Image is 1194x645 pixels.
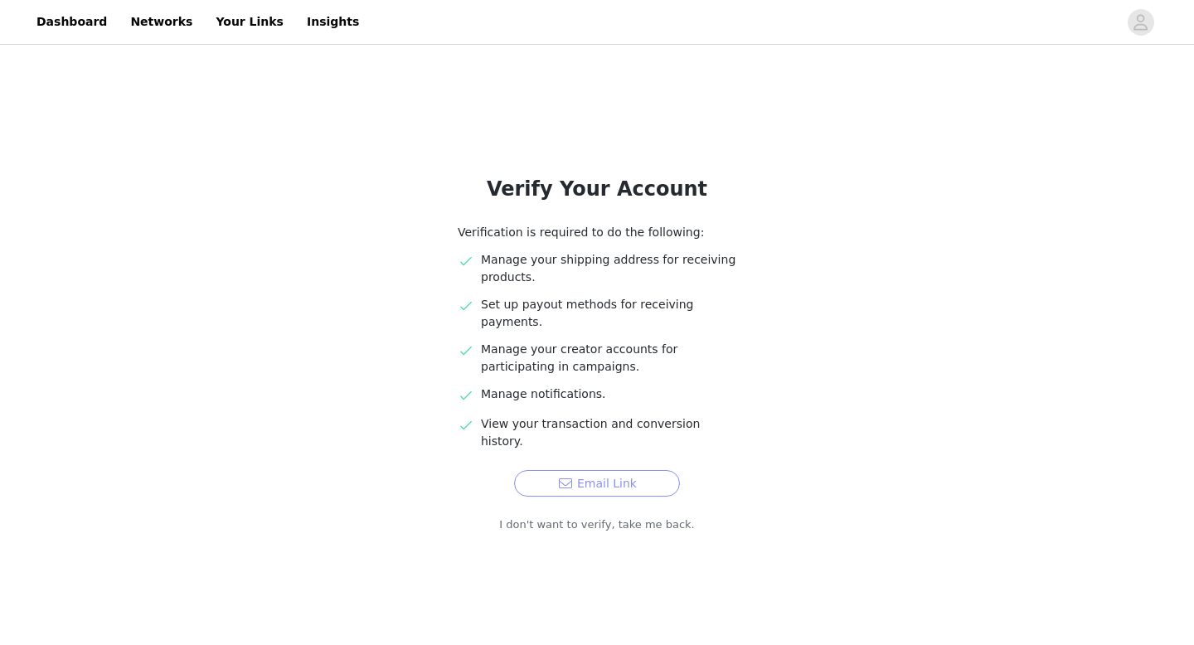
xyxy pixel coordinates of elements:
[458,224,736,241] p: Verification is required to do the following:
[27,3,117,41] a: Dashboard
[120,3,202,41] a: Networks
[206,3,294,41] a: Your Links
[297,3,369,41] a: Insights
[418,174,776,204] h1: Verify Your Account
[1133,9,1148,36] div: avatar
[481,296,736,331] p: Set up payout methods for receiving payments.
[481,251,736,286] p: Manage your shipping address for receiving products.
[499,516,695,533] a: I don't want to verify, take me back.
[481,415,736,450] p: View your transaction and conversion history.
[481,341,736,376] p: Manage your creator accounts for participating in campaigns.
[481,386,736,403] p: Manage notifications.
[514,470,680,497] button: Email Link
